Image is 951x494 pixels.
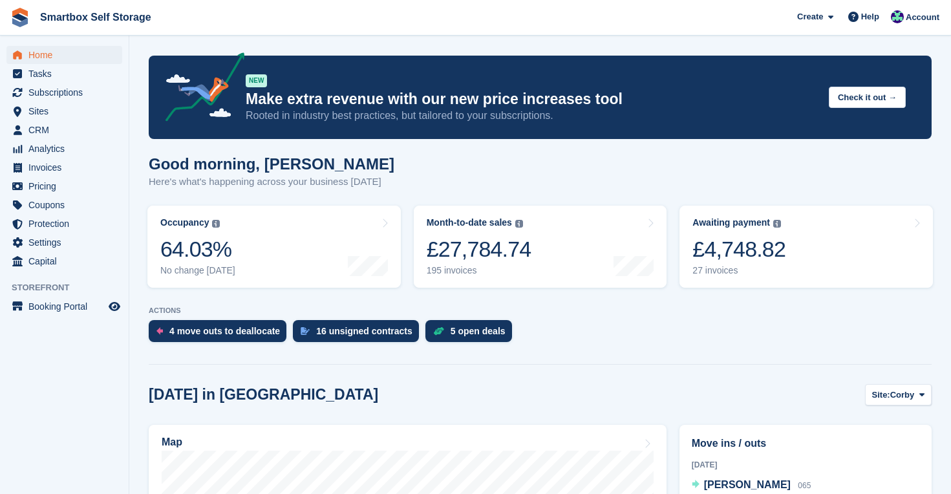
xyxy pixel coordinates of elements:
a: menu [6,121,122,139]
div: £27,784.74 [427,236,531,263]
div: Awaiting payment [692,217,770,228]
img: Roger Canham [891,10,904,23]
a: menu [6,177,122,195]
img: icon-info-grey-7440780725fd019a000dd9b08b2336e03edf1995a4989e88bcd33f0948082b44.svg [212,220,220,228]
div: Month-to-date sales [427,217,512,228]
div: 5 open deals [451,326,506,336]
a: 16 unsigned contracts [293,320,425,349]
img: move_outs_to_deallocate_icon-f764333ba52eb49d3ac5e1228854f67142a1ed5810a6f6cc68b1a99e826820c5.svg [156,327,163,335]
div: 4 move outs to deallocate [169,326,280,336]
img: contract_signature_icon-13c848040528278c33f63329250d36e43548de30e8caae1d1a13099fd9432cc5.svg [301,327,310,335]
span: Analytics [28,140,106,158]
a: [PERSON_NAME] 065 [692,477,811,494]
a: Smartbox Self Storage [35,6,156,28]
span: Account [906,11,939,24]
span: Home [28,46,106,64]
h1: Good morning, [PERSON_NAME] [149,155,394,173]
span: Subscriptions [28,83,106,102]
div: 16 unsigned contracts [316,326,412,336]
a: menu [6,83,122,102]
img: stora-icon-8386f47178a22dfd0bd8f6a31ec36ba5ce8667c1dd55bd0f319d3a0aa187defe.svg [10,8,30,27]
a: Preview store [107,299,122,314]
a: 5 open deals [425,320,518,349]
span: [PERSON_NAME] [704,479,791,490]
span: Capital [28,252,106,270]
h2: [DATE] in [GEOGRAPHIC_DATA] [149,386,378,403]
button: Site: Corby [865,384,932,405]
img: price-adjustments-announcement-icon-8257ccfd72463d97f412b2fc003d46551f7dbcb40ab6d574587a9cd5c0d94... [155,52,245,126]
div: 195 invoices [427,265,531,276]
a: menu [6,215,122,233]
span: Protection [28,215,106,233]
a: menu [6,158,122,177]
button: Check it out → [829,87,906,108]
span: Invoices [28,158,106,177]
a: menu [6,65,122,83]
a: menu [6,196,122,214]
h2: Map [162,436,182,448]
span: Storefront [12,281,129,294]
h2: Move ins / outs [692,436,919,451]
span: Tasks [28,65,106,83]
img: icon-info-grey-7440780725fd019a000dd9b08b2336e03edf1995a4989e88bcd33f0948082b44.svg [773,220,781,228]
span: Help [861,10,879,23]
p: Rooted in industry best practices, but tailored to your subscriptions. [246,109,818,123]
span: CRM [28,121,106,139]
span: Site: [872,389,890,402]
div: 64.03% [160,236,235,263]
span: Pricing [28,177,106,195]
div: No change [DATE] [160,265,235,276]
span: 065 [798,481,811,490]
a: menu [6,233,122,252]
a: menu [6,102,122,120]
div: 27 invoices [692,265,785,276]
div: NEW [246,74,267,87]
img: icon-info-grey-7440780725fd019a000dd9b08b2336e03edf1995a4989e88bcd33f0948082b44.svg [515,220,523,228]
a: menu [6,140,122,158]
span: Corby [890,389,915,402]
a: menu [6,297,122,316]
span: Sites [28,102,106,120]
a: Month-to-date sales £27,784.74 195 invoices [414,206,667,288]
a: menu [6,252,122,270]
a: Awaiting payment £4,748.82 27 invoices [679,206,933,288]
div: [DATE] [692,459,919,471]
div: Occupancy [160,217,209,228]
p: ACTIONS [149,306,932,315]
p: Make extra revenue with our new price increases tool [246,90,818,109]
div: £4,748.82 [692,236,785,263]
p: Here's what's happening across your business [DATE] [149,175,394,189]
a: Occupancy 64.03% No change [DATE] [147,206,401,288]
img: deal-1b604bf984904fb50ccaf53a9ad4b4a5d6e5aea283cecdc64d6e3604feb123c2.svg [433,327,444,336]
a: menu [6,46,122,64]
span: Settings [28,233,106,252]
span: Coupons [28,196,106,214]
span: Booking Portal [28,297,106,316]
span: Create [797,10,823,23]
a: 4 move outs to deallocate [149,320,293,349]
